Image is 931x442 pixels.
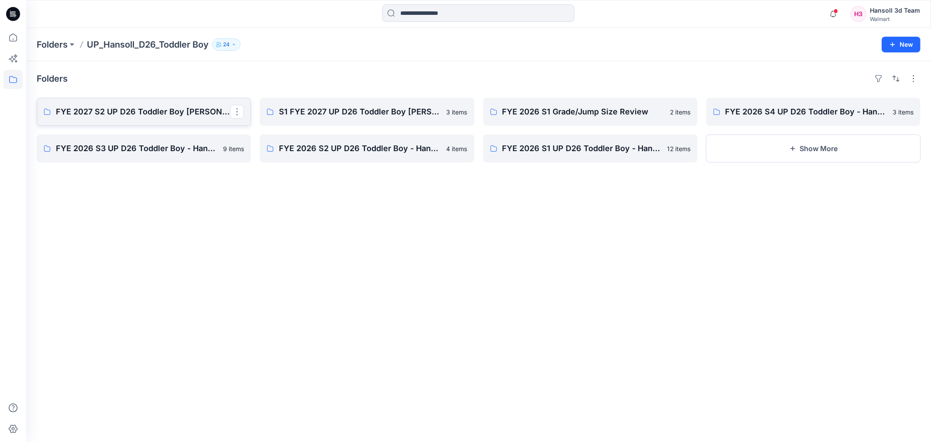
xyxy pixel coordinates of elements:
[56,106,230,118] p: FYE 2027 S2 UP D26 Toddler Boy [PERSON_NAME]
[670,107,691,117] p: 2 items
[260,135,474,162] a: FYE 2026 S2 UP D26 Toddler Boy - Hansoll4 items
[447,144,467,153] p: 4 items
[279,106,441,118] p: S1 FYE 2027 UP D26 Toddler Boy [PERSON_NAME]
[37,73,68,84] h4: Folders
[483,135,697,162] a: FYE 2026 S1 UP D26 Toddler Boy - Hansoll12 items
[87,38,209,51] p: UP_Hansoll_D26_Toddler Boy
[56,142,218,155] p: FYE 2026 S3 UP D26 Toddler Boy - Hansoll
[260,98,474,126] a: S1 FYE 2027 UP D26 Toddler Boy [PERSON_NAME]3 items
[212,38,240,51] button: 24
[725,106,887,118] p: FYE 2026 S4 UP D26 Toddler Boy - Hansoll
[447,107,467,117] p: 3 items
[706,135,921,162] button: Show More
[37,135,251,162] a: FYE 2026 S3 UP D26 Toddler Boy - Hansoll9 items
[667,144,691,153] p: 12 items
[223,40,230,49] p: 24
[893,107,914,117] p: 3 items
[279,142,441,155] p: FYE 2026 S2 UP D26 Toddler Boy - Hansoll
[870,5,920,16] div: Hansoll 3d Team
[851,6,866,22] div: H3
[502,106,665,118] p: FYE 2026 S1 Grade/Jump Size Review
[483,98,697,126] a: FYE 2026 S1 Grade/Jump Size Review2 items
[223,144,244,153] p: 9 items
[37,38,68,51] a: Folders
[882,37,921,52] button: New
[870,16,920,22] div: Walmart
[502,142,662,155] p: FYE 2026 S1 UP D26 Toddler Boy - Hansoll
[706,98,921,126] a: FYE 2026 S4 UP D26 Toddler Boy - Hansoll3 items
[37,98,251,126] a: FYE 2027 S2 UP D26 Toddler Boy [PERSON_NAME]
